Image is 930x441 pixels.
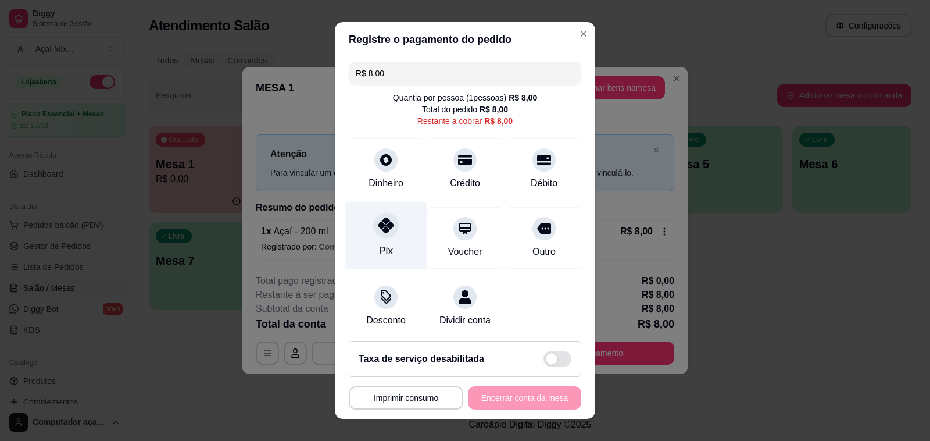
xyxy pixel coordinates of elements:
h2: Taxa de serviço desabilitada [359,352,484,366]
div: Desconto [366,314,406,328]
div: Dividir conta [439,314,491,328]
div: Voucher [448,245,482,259]
div: R$ 8,00 [480,104,508,115]
button: Close [574,24,593,43]
div: Restante a cobrar [417,115,513,127]
div: Total do pedido [422,104,508,115]
div: Outro [532,245,556,259]
div: Quantia por pessoa ( 1 pessoas) [393,92,537,104]
div: R$ 8,00 [509,92,537,104]
header: Registre o pagamento do pedido [335,22,595,57]
div: R$ 8,00 [484,115,513,127]
div: Pix [379,243,393,258]
div: Crédito [450,176,480,190]
div: Débito [531,176,557,190]
div: Dinheiro [369,176,403,190]
button: Imprimir consumo [349,386,463,410]
input: Ex.: hambúrguer de cordeiro [356,62,574,85]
